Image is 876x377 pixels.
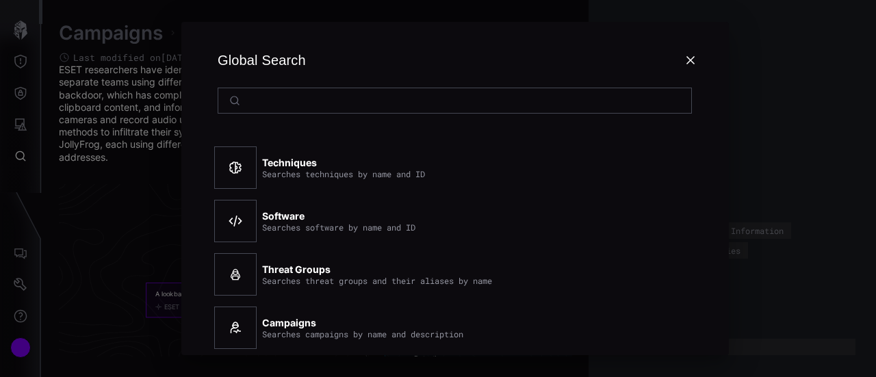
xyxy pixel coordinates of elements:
div: Global Search [214,49,306,71]
div: Searches threat groups and their aliases by name [262,276,492,285]
div: Searches campaigns by name and description [262,329,463,339]
div: Searches software by name and ID [262,222,415,232]
strong: Techniques [262,157,317,168]
strong: Campaigns [262,317,316,328]
div: Searches techniques by name and ID [262,169,425,179]
strong: Software [262,210,305,222]
strong: Threat Groups [262,263,331,275]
